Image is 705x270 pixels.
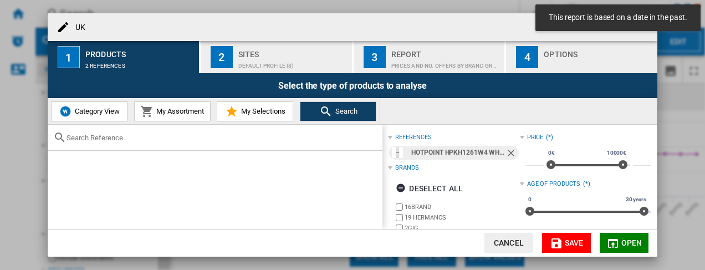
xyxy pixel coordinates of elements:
label: 2GIG [405,224,519,232]
button: My Assortment [134,101,211,121]
button: My Selections [217,101,293,121]
div: Brands [395,164,418,172]
label: 19 HERMANOS [405,213,519,222]
div: Prices and No. offers by brand graph [391,57,500,69]
div: Age of products [527,180,581,189]
button: 2 Sites Default profile (8) [201,41,353,73]
span: 10000€ [605,149,628,157]
button: Category View [51,101,127,121]
span: Search [333,107,357,115]
div: 2 [211,46,233,68]
div: Sites [238,45,348,57]
div: 4 [516,46,538,68]
div: Deselect all [396,179,463,198]
button: Open [600,233,648,253]
span: Open [621,238,642,247]
div: Select the type of products to analyse [48,73,657,98]
button: Cancel [484,233,533,253]
input: brand.name [396,203,403,211]
span: 0€ [546,149,556,157]
span: This report is based on a date in the past. [545,12,691,23]
input: brand.name [396,214,403,221]
button: Search [300,101,376,121]
div: Report [391,45,500,57]
button: 1 Products 2 references [48,41,200,73]
div: Price [527,133,544,142]
input: brand.name [396,225,403,232]
span: My Assortment [154,107,204,115]
button: Deselect all [392,179,466,198]
h4: UK [70,22,85,33]
div: 1 [58,46,80,68]
span: Save [565,238,584,247]
span: 0 [527,195,533,204]
div: references [395,133,431,142]
div: Default profile (8) [238,57,348,69]
div: Products [85,45,195,57]
span: My Selections [238,107,285,115]
img: 869991702440.jpg [392,147,403,158]
button: Save [542,233,591,253]
img: wiser-icon-blue.png [59,105,72,118]
input: Search Reference [67,134,377,142]
div: Options [544,45,653,57]
label: 16BRAND [405,203,519,211]
div: 3 [364,46,386,68]
span: Category View [72,107,120,115]
div: HOTPOINT HPKH1261W4 WHITE [411,146,505,160]
button: 3 Report Prices and No. offers by brand graph [354,41,506,73]
div: 2 references [85,57,195,69]
span: 30 years [624,195,648,204]
ng-md-icon: Remove [505,147,519,161]
button: 4 Options [506,41,657,73]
